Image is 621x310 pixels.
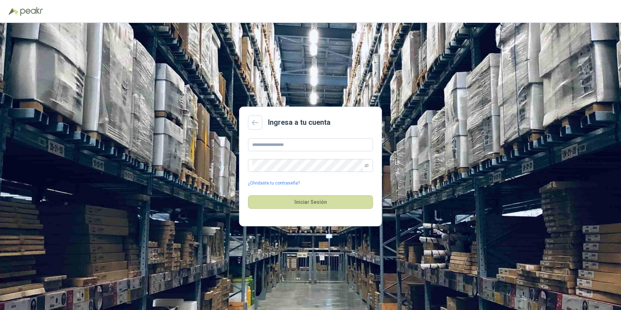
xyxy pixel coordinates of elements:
button: Iniciar Sesión [248,195,373,209]
h2: Ingresa a tu cuenta [268,117,331,128]
img: Peakr [20,7,43,16]
a: ¿Olvidaste tu contraseña? [248,180,300,187]
span: eye-invisible [364,163,369,168]
img: Logo [9,8,19,15]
